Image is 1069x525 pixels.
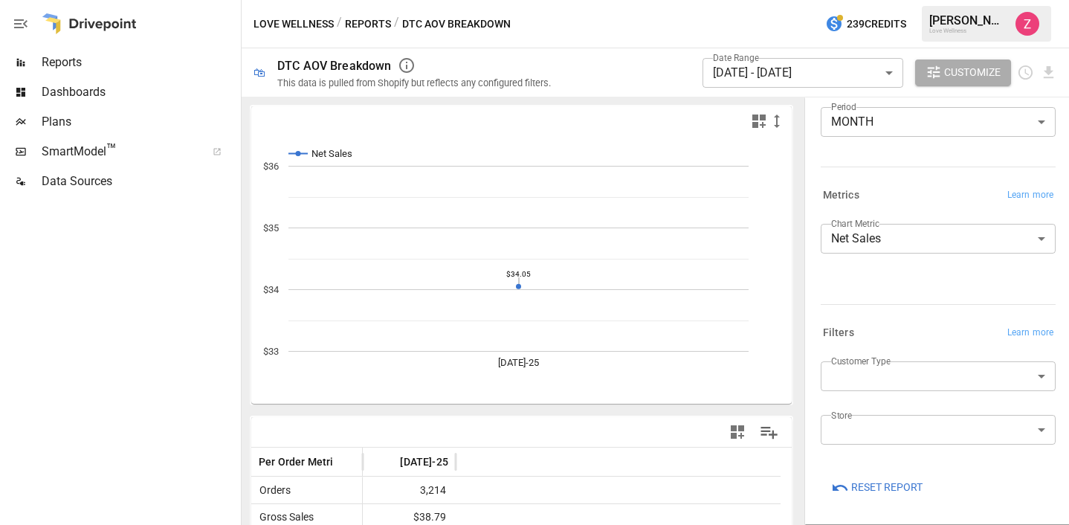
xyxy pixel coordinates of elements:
button: Schedule report [1017,64,1034,81]
div: / [337,15,342,33]
span: 239 Credits [847,15,906,33]
text: Net Sales [311,148,352,159]
img: Zoe Keller [1015,12,1039,36]
text: [DATE]-25 [498,357,539,368]
div: [DATE] - [DATE] [703,58,903,88]
div: Net Sales [821,224,1056,254]
span: ™ [106,141,117,159]
span: Reports [42,54,238,71]
button: Reports [345,15,391,33]
label: Period [831,100,856,113]
span: [DATE]-25 [400,454,448,469]
h6: Filters [823,325,854,341]
div: [PERSON_NAME] [929,13,1007,28]
h6: Metrics [823,187,859,204]
div: MONTH [821,107,1056,137]
div: / [394,15,399,33]
span: Learn more [1007,326,1053,341]
span: Orders [253,484,291,496]
button: 239Credits [819,10,912,38]
text: $35 [263,222,279,233]
div: Love Wellness [929,28,1007,34]
svg: A chart. [251,136,781,404]
button: Sort [334,451,355,472]
button: Love Wellness [253,15,334,33]
div: DTC AOV Breakdown [277,59,392,73]
label: Store [831,409,852,422]
button: Zoe Keller [1007,3,1048,45]
span: Per Order Metric [259,454,339,469]
label: Customer Type [831,355,891,367]
button: Customize [915,59,1012,86]
label: Date Range [713,51,759,64]
button: Manage Columns [752,416,786,449]
label: Chart Metric [831,217,879,230]
span: 3,214 [370,477,448,503]
button: Reset Report [821,474,933,501]
button: Download report [1040,64,1057,81]
div: 🛍 [253,65,265,80]
span: Plans [42,113,238,131]
span: Customize [944,63,1001,82]
text: $34.05 [506,270,531,278]
div: This data is pulled from Shopify but reflects any configured filters. [277,77,551,88]
span: Gross Sales [253,511,314,523]
span: Data Sources [42,173,238,190]
span: Learn more [1007,188,1053,203]
text: $34 [263,284,280,295]
text: $33 [263,346,279,357]
span: Reset Report [851,478,923,497]
text: $36 [263,161,279,172]
span: Dashboards [42,83,238,101]
button: Sort [378,451,398,472]
span: SmartModel [42,143,196,161]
